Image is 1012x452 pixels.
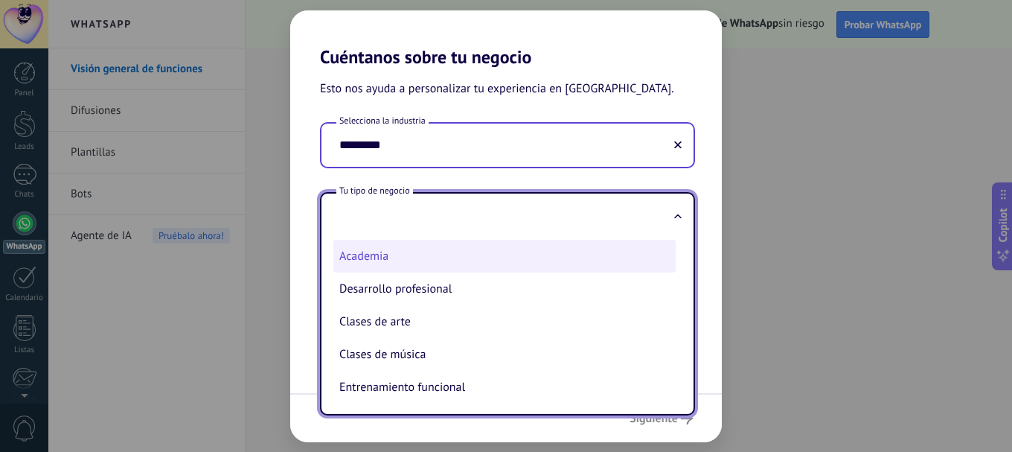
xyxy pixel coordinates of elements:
li: Clases de música [333,338,676,371]
li: Clases de idiomas [333,404,676,436]
li: Entrenamiento funcional [333,371,676,404]
h2: Cuéntanos sobre tu negocio [290,10,722,68]
li: Desarrollo profesional [333,273,676,305]
li: Academia [333,240,676,273]
li: Clases de arte [333,305,676,338]
span: Esto nos ayuda a personalizar tu experiencia en [GEOGRAPHIC_DATA]. [320,80,674,99]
